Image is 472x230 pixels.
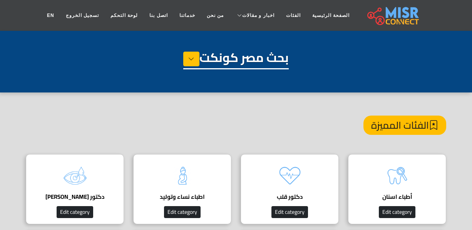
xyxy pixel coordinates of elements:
a: اطباء نساء وتوليد Edit category [129,154,236,224]
h4: اطباء نساء وتوليد [145,193,219,200]
span: اخبار و مقالات [242,12,274,19]
a: EN [41,8,60,23]
img: k714wZmFaHWIHbCst04N.png [382,160,413,191]
a: من نحن [201,8,229,23]
img: main.misr_connect [367,6,419,25]
button: Edit category [271,206,308,218]
img: tQBIxbFzDjHNxea4mloJ.png [167,160,198,191]
img: O3vASGqC8OE0Zbp7R2Y3.png [60,160,90,191]
a: لوحة التحكم [105,8,144,23]
h4: دكتور قلب [253,193,327,200]
button: Edit category [379,206,415,218]
a: الفئات [280,8,306,23]
a: الصفحة الرئيسية [306,8,355,23]
img: kQgAgBbLbYzX17DbAKQs.png [274,160,305,191]
a: دكتور قلب Edit category [236,154,343,224]
a: تسجيل الخروج [60,8,105,23]
button: Edit category [164,206,201,218]
h4: أطباء اسنان [360,193,434,200]
a: خدماتنا [174,8,201,23]
a: دكتور [PERSON_NAME] Edit category [21,154,129,224]
a: اخبار و مقالات [229,8,280,23]
h4: الفئات المميزة [363,116,446,135]
button: Edit category [57,206,93,218]
h4: دكتور [PERSON_NAME] [38,193,112,200]
a: أطباء اسنان Edit category [343,154,451,224]
h1: بحث مصر كونكت [183,50,289,69]
a: اتصل بنا [144,8,173,23]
